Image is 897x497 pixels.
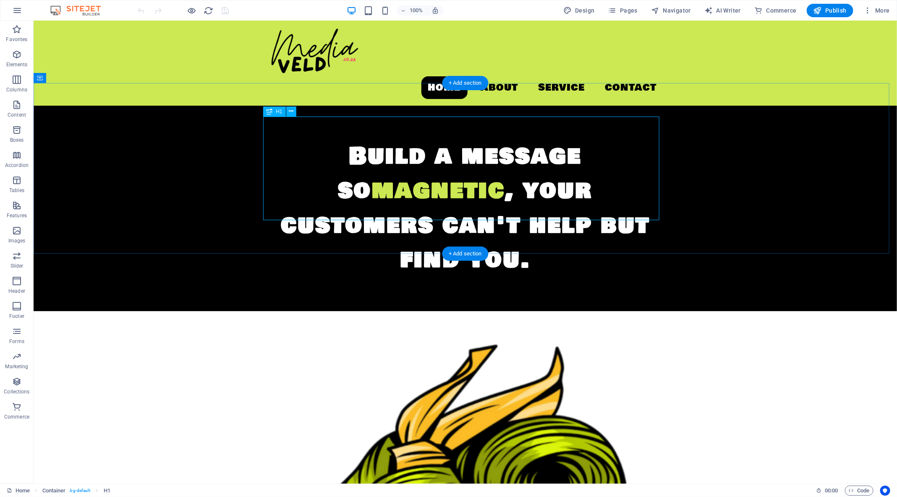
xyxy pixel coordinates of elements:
p: Boxes [10,137,24,143]
p: Marketing [5,363,28,370]
button: Code [845,486,873,496]
p: Slider [10,263,24,269]
p: Images [8,237,26,244]
span: Publish [813,6,847,15]
p: Favorites [6,36,27,43]
button: Commerce [751,4,800,17]
button: Click here to leave preview mode and continue editing [187,5,197,16]
span: Code [849,486,870,496]
span: More [863,6,890,15]
p: Columns [6,86,27,93]
p: Commerce [4,414,29,420]
div: + Add section [442,76,489,90]
button: Pages [605,4,641,17]
p: Elements [6,61,28,68]
span: H1 [276,109,282,114]
a: Click to cancel selection. Double-click to open Pages [7,486,30,496]
span: Click to select. Double-click to edit [104,486,110,496]
p: Accordion [5,162,29,169]
button: Design [560,4,598,17]
div: + Add section [442,247,489,261]
h6: 100% [410,5,423,16]
i: On resize automatically adjust zoom level to fit chosen device. [432,7,439,14]
span: Click to select. Double-click to edit [42,486,66,496]
p: Tables [9,187,24,194]
i: Reload page [204,6,214,16]
button: AI Writer [701,4,744,17]
span: AI Writer [704,6,741,15]
p: Forms [9,338,24,345]
img: Editor Logo [48,5,111,16]
span: Design [563,6,595,15]
span: 00 00 [825,486,838,496]
nav: breadcrumb [42,486,110,496]
p: Footer [9,313,24,320]
span: . bg-default [69,486,90,496]
button: Navigator [648,4,694,17]
button: reload [204,5,214,16]
button: Publish [807,4,853,17]
p: Features [7,212,27,219]
p: Collections [4,388,29,395]
p: Header [8,288,25,294]
span: Commerce [754,6,797,15]
div: Design (Ctrl+Alt+Y) [560,4,598,17]
span: : [831,487,832,494]
button: Usercentrics [880,486,890,496]
p: Content [8,112,26,118]
h6: Session time [816,486,838,496]
span: Pages [608,6,638,15]
button: More [860,4,893,17]
span: Navigator [651,6,691,15]
button: 100% [397,5,427,16]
